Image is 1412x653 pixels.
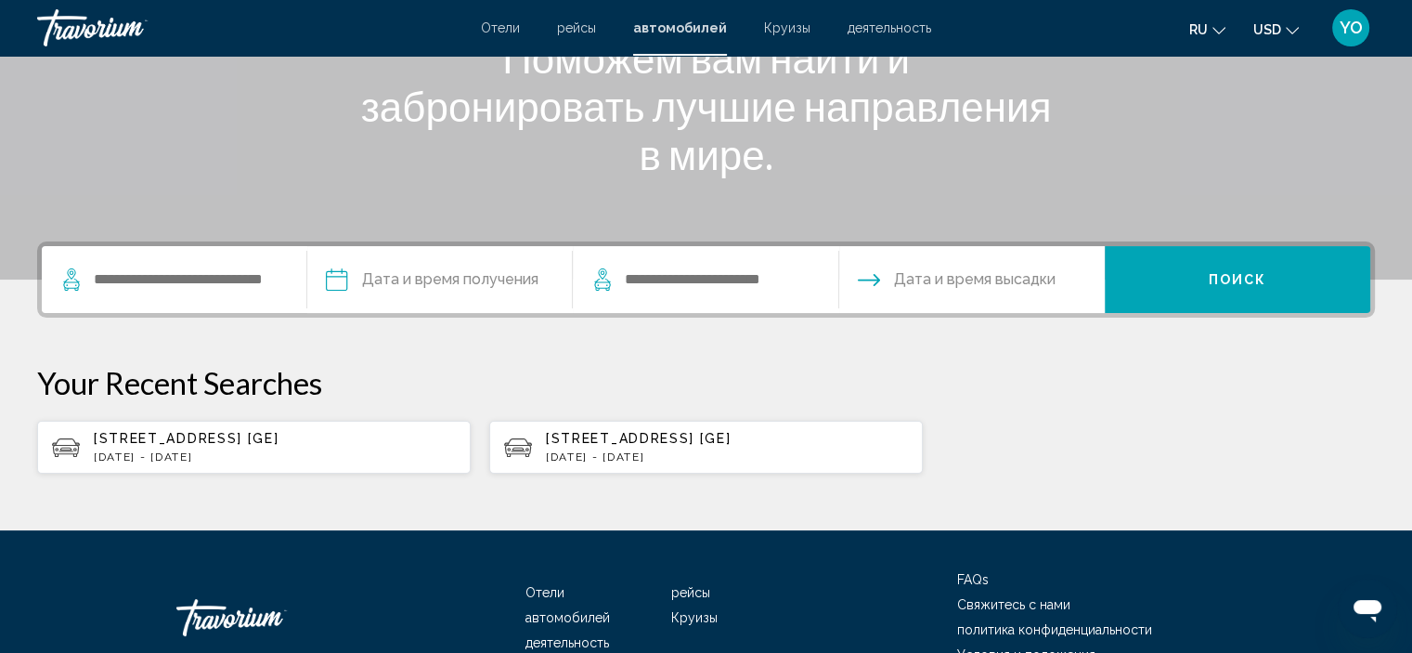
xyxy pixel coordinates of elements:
[957,622,1152,637] a: политика конфиденциальности
[671,610,718,625] a: Круизы
[176,590,362,646] a: Travorium
[94,451,456,464] p: [DATE] - [DATE]
[1189,22,1208,37] span: ru
[1338,579,1397,638] iframe: Кнопка запуска окна обмена сообщениями
[957,597,1070,612] a: Свяжитесь с нами
[1327,8,1375,47] button: User Menu
[858,246,1056,313] button: Drop-off date
[37,364,1375,401] p: Your Recent Searches
[489,420,923,475] button: [STREET_ADDRESS] [GE][DATE] - [DATE]
[546,451,908,464] p: [DATE] - [DATE]
[525,635,609,650] a: деятельность
[525,610,610,625] a: автомобилей
[957,572,989,587] a: FAQs
[894,267,1056,293] span: Дата и время высадки
[37,9,462,46] a: Travorium
[557,20,596,35] a: рейсы
[42,246,1370,313] div: Search widget
[326,246,538,313] button: Pickup date
[481,20,520,35] a: Отели
[37,420,471,475] button: [STREET_ADDRESS] [GE][DATE] - [DATE]
[94,431,279,446] span: [STREET_ADDRESS] [GE]
[525,585,564,600] a: Отели
[1253,16,1299,43] button: Change currency
[633,20,727,35] a: автомобилей
[1189,16,1225,43] button: Change language
[671,585,710,600] a: рейсы
[848,20,931,35] a: деятельность
[764,20,810,35] a: Круизы
[1340,19,1363,37] span: YO
[358,33,1055,178] h1: Поможем вам найти и забронировать лучшие направления в мире.
[1105,246,1370,313] button: Поиск
[1253,22,1281,37] span: USD
[546,431,731,446] span: [STREET_ADDRESS] [GE]
[1209,273,1267,288] span: Поиск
